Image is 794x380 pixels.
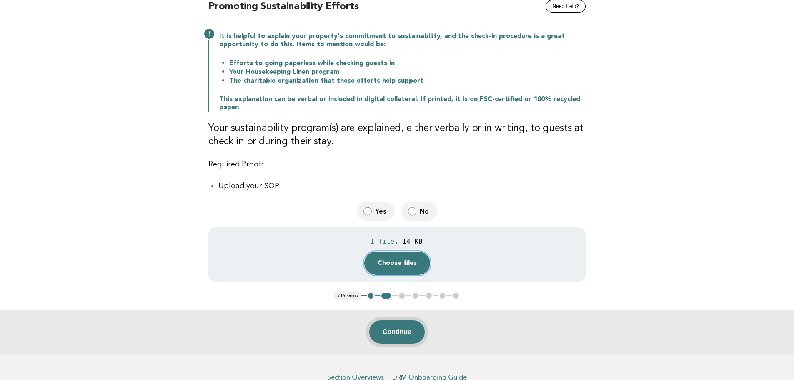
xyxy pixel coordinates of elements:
div: , 14 KB [394,237,422,245]
p: This explanation can be verbal or included in digital collateral. If printed, it is on FSC-certif... [219,95,586,112]
button: Choose files [364,252,430,275]
button: 2 [380,292,392,300]
button: Continue [369,320,425,344]
span: Yes [375,207,388,216]
li: Your Housekeeping Linen program [229,68,586,76]
p: Required Proof: [208,159,586,170]
input: No [408,207,416,216]
li: Upload your SOP [218,180,586,192]
li: The charitable organization that these efforts help support [229,76,586,85]
li: Efforts to going paperless while checking guests in [229,59,586,68]
p: It is helpful to explain your property's commitment to sustainability, and the check-in procedure... [219,32,586,49]
h3: Your sustainability program(s) are explained, either verbally or in writing, to guests at check i... [208,122,586,148]
button: < Previous [334,292,361,300]
span: No [420,207,431,216]
div: 1 file [370,237,394,245]
button: 1 [367,292,375,300]
input: Yes [363,207,372,216]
